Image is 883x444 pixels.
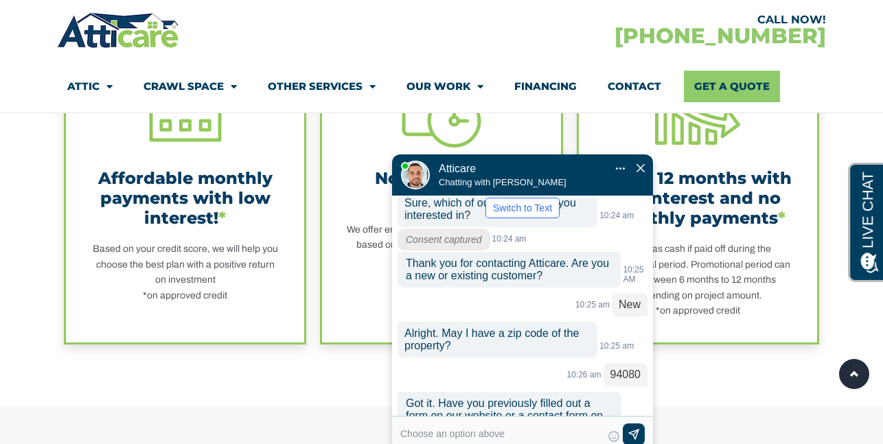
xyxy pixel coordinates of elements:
div: Affordable monthly payments with low interest! [90,169,280,228]
nav: Menu [67,71,816,102]
a: Attic [67,71,113,102]
div: Up to 12 months with 0% interest and no monthly payments [603,169,793,228]
div: Based on your credit score, we will help you choose the best plan with a positive return on inves... [90,242,280,303]
a: Get A Quote [684,71,780,102]
a: Contact [608,71,661,102]
a: Our Work [406,71,483,102]
div: We offer energy efficiency programs that are based on your home equity and NOT on your credit sco... [346,222,536,284]
a: Financing [514,71,577,102]
span: Opens a chat window [34,11,111,28]
div: Same as cash if paid off during the promotional period. Promotional period can vary between 6 mon... [603,242,793,318]
div: Atticare [437,100,588,141]
a: Other Services [268,71,376,102]
a: Crawl Space [144,71,237,102]
div: CALL NOW! [441,14,826,25]
div: No credit score programs [346,169,536,209]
